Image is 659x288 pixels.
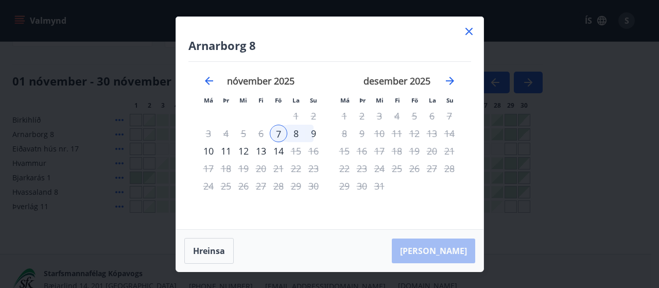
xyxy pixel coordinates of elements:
h4: Arnarborg 8 [188,38,471,53]
button: Hreinsa [184,238,234,264]
td: Not available. laugardagur, 29. nóvember 2025 [287,177,305,195]
td: Not available. mánudagur, 29. desember 2025 [336,177,353,195]
small: La [429,96,436,104]
small: Fö [275,96,282,104]
td: Not available. miðvikudagur, 3. desember 2025 [371,107,388,125]
div: Move forward to switch to the next month. [444,75,456,87]
small: Mi [239,96,247,104]
small: Fi [395,96,400,104]
td: Not available. föstudagur, 12. desember 2025 [406,125,423,142]
td: Choose miðvikudagur, 12. nóvember 2025 as your check-out date. It’s available. [235,142,252,160]
td: Not available. fimmtudagur, 6. nóvember 2025 [252,125,270,142]
strong: desember 2025 [363,75,430,87]
small: Su [446,96,454,104]
td: Not available. miðvikudagur, 17. desember 2025 [371,142,388,160]
small: Má [204,96,213,104]
td: Not available. þriðjudagur, 25. nóvember 2025 [217,177,235,195]
small: Þr [223,96,229,104]
td: Not available. mánudagur, 22. desember 2025 [336,160,353,177]
strong: nóvember 2025 [227,75,294,87]
small: Mi [376,96,384,104]
td: Not available. fimmtudagur, 11. desember 2025 [388,125,406,142]
td: Not available. laugardagur, 22. nóvember 2025 [287,160,305,177]
small: Su [310,96,317,104]
td: Not available. fimmtudagur, 4. desember 2025 [388,107,406,125]
td: Not available. sunnudagur, 7. desember 2025 [441,107,458,125]
td: Not available. laugardagur, 1. nóvember 2025 [287,107,305,125]
td: Not available. mánudagur, 1. desember 2025 [336,107,353,125]
td: Not available. laugardagur, 6. desember 2025 [423,107,441,125]
td: Not available. mánudagur, 8. desember 2025 [336,125,353,142]
td: Not available. föstudagur, 5. desember 2025 [406,107,423,125]
div: 12 [235,142,252,160]
td: Not available. miðvikudagur, 24. desember 2025 [371,160,388,177]
div: 7 [270,125,287,142]
td: Not available. mánudagur, 15. desember 2025 [336,142,353,160]
td: Choose fimmtudagur, 13. nóvember 2025 as your check-out date. It’s available. [252,142,270,160]
td: Not available. föstudagur, 21. nóvember 2025 [270,160,287,177]
td: Not available. fimmtudagur, 18. desember 2025 [388,142,406,160]
td: Not available. þriðjudagur, 30. desember 2025 [353,177,371,195]
td: Not available. sunnudagur, 28. desember 2025 [441,160,458,177]
small: Fi [258,96,264,104]
div: 10 [200,142,217,160]
div: 8 [287,125,305,142]
td: Not available. miðvikudagur, 5. nóvember 2025 [235,125,252,142]
div: Calendar [188,62,471,217]
td: Not available. þriðjudagur, 18. nóvember 2025 [217,160,235,177]
small: Má [340,96,350,104]
td: Not available. föstudagur, 19. desember 2025 [406,142,423,160]
td: Not available. miðvikudagur, 26. nóvember 2025 [235,177,252,195]
td: Not available. mánudagur, 3. nóvember 2025 [200,125,217,142]
td: Not available. laugardagur, 27. desember 2025 [423,160,441,177]
td: Not available. mánudagur, 17. nóvember 2025 [200,160,217,177]
td: Not available. sunnudagur, 2. nóvember 2025 [305,107,322,125]
td: Choose mánudagur, 10. nóvember 2025 as your check-out date. It’s available. [200,142,217,160]
td: Choose föstudagur, 14. nóvember 2025 as your check-out date. It’s available. [270,142,287,160]
div: Move backward to switch to the previous month. [203,75,215,87]
td: Not available. mánudagur, 24. nóvember 2025 [200,177,217,195]
td: Not available. fimmtudagur, 20. nóvember 2025 [252,160,270,177]
td: Choose þriðjudagur, 11. nóvember 2025 as your check-out date. It’s available. [217,142,235,160]
td: Not available. sunnudagur, 21. desember 2025 [441,142,458,160]
td: Selected as start date. föstudagur, 7. nóvember 2025 [270,125,287,142]
td: Not available. sunnudagur, 30. nóvember 2025 [305,177,322,195]
td: Not available. miðvikudagur, 19. nóvember 2025 [235,160,252,177]
td: Not available. þriðjudagur, 2. desember 2025 [353,107,371,125]
small: Þr [359,96,366,104]
small: Fö [411,96,418,104]
td: Not available. sunnudagur, 14. desember 2025 [441,125,458,142]
td: Not available. laugardagur, 13. desember 2025 [423,125,441,142]
div: 9 [305,125,322,142]
td: Not available. þriðjudagur, 4. nóvember 2025 [217,125,235,142]
td: Not available. fimmtudagur, 25. desember 2025 [388,160,406,177]
div: Aðeins útritun í boði [270,142,287,160]
div: 11 [217,142,235,160]
td: Not available. sunnudagur, 16. nóvember 2025 [305,142,322,160]
td: Not available. laugardagur, 15. nóvember 2025 [287,142,305,160]
td: Choose sunnudagur, 9. nóvember 2025 as your check-out date. It’s available. [305,125,322,142]
td: Not available. þriðjudagur, 9. desember 2025 [353,125,371,142]
td: Not available. miðvikudagur, 31. desember 2025 [371,177,388,195]
td: Not available. laugardagur, 20. desember 2025 [423,142,441,160]
td: Not available. fimmtudagur, 27. nóvember 2025 [252,177,270,195]
td: Not available. sunnudagur, 23. nóvember 2025 [305,160,322,177]
td: Not available. föstudagur, 26. desember 2025 [406,160,423,177]
td: Not available. föstudagur, 28. nóvember 2025 [270,177,287,195]
td: Not available. þriðjudagur, 16. desember 2025 [353,142,371,160]
div: Aðeins útritun í boði [305,177,322,195]
td: Not available. miðvikudagur, 10. desember 2025 [371,125,388,142]
small: La [292,96,300,104]
td: Choose laugardagur, 8. nóvember 2025 as your check-out date. It’s available. [287,125,305,142]
td: Not available. þriðjudagur, 23. desember 2025 [353,160,371,177]
div: 13 [252,142,270,160]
